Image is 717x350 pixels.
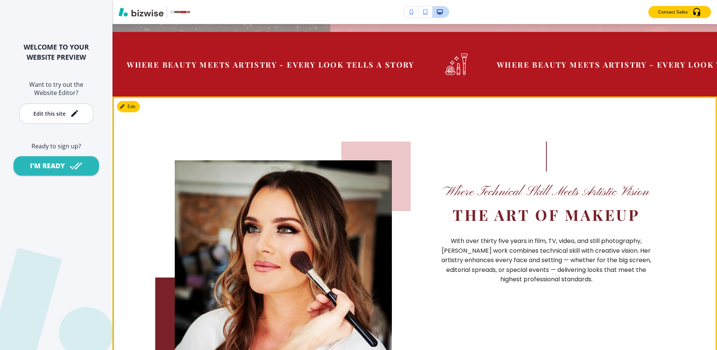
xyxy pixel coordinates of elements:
[453,205,640,224] p: The Art of Makeup
[170,10,190,14] img: Your Logo
[118,8,163,17] img: Bizwise Logo
[658,9,688,15] p: Contact Sales
[33,111,66,116] div: Edit this site
[12,80,100,97] h6: Want to try out the Website Editor?
[126,59,414,69] p: Where beauty meets artistry - every look tells a story
[19,103,94,124] button: Edit this site
[12,42,100,62] h2: WELCOME TO YOUR WEBSITE PREVIEW
[13,156,99,175] button: I'M READY
[443,184,649,201] p: Where Technical Skill Meets Artistic Vision
[444,52,468,76] img: icon
[12,142,100,150] h6: Ready to sign up?
[117,101,140,112] button: Edit
[648,6,711,18] button: Contact Sales
[30,161,65,170] div: I'M READY
[438,236,655,284] p: With over thirty five years in film, TV, video, and still photography, [PERSON_NAME] work combine...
